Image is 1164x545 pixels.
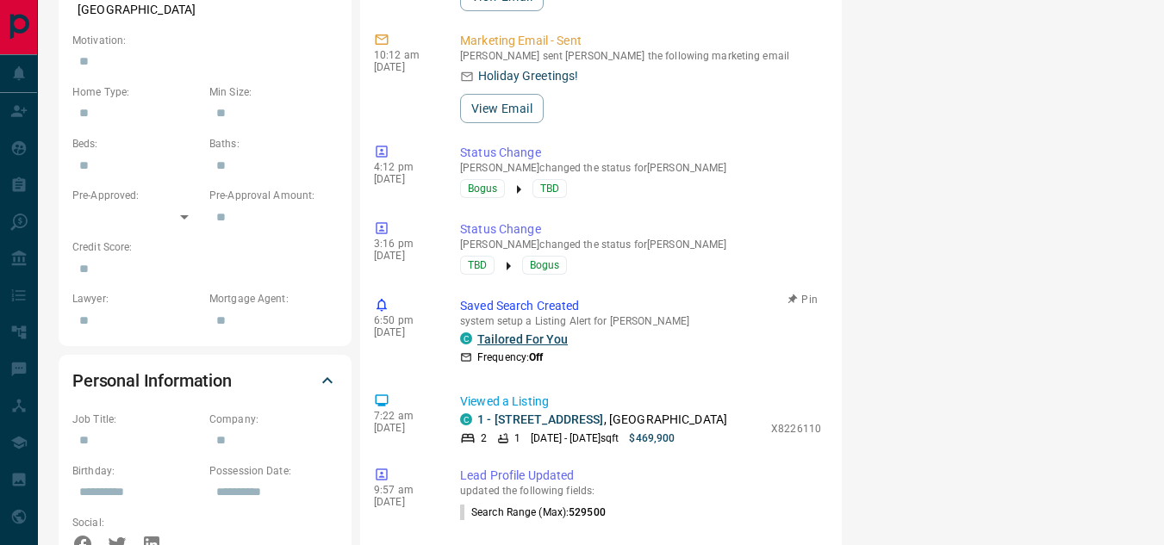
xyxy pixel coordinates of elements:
[209,136,338,152] p: Baths:
[72,291,201,307] p: Lawyer:
[569,506,606,518] span: 529500
[374,238,434,250] p: 3:16 pm
[72,360,338,401] div: Personal Information
[374,326,434,338] p: [DATE]
[460,467,821,485] p: Lead Profile Updated
[374,61,434,73] p: [DATE]
[460,505,606,520] p: Search Range (Max) :
[477,332,568,346] a: Tailored For You
[374,484,434,496] p: 9:57 am
[374,314,434,326] p: 6:50 pm
[374,161,434,173] p: 4:12 pm
[468,180,497,197] span: Bogus
[374,49,434,61] p: 10:12 am
[530,257,559,274] span: Bogus
[529,351,543,363] strong: Off
[460,485,821,497] p: updated the following fields:
[778,292,828,307] button: Pin
[771,421,821,437] p: X8226110
[209,463,338,479] p: Possession Date:
[460,50,821,62] p: [PERSON_NAME] sent [PERSON_NAME] the following marketing email
[460,162,821,174] p: [PERSON_NAME] changed the status for [PERSON_NAME]
[72,515,201,530] p: Social:
[72,136,201,152] p: Beds:
[72,33,338,48] p: Motivation:
[514,430,520,446] p: 1
[460,94,544,123] button: View Email
[374,173,434,185] p: [DATE]
[209,291,338,307] p: Mortgage Agent:
[460,144,821,162] p: Status Change
[478,67,578,85] p: Holiday Greetings!
[374,496,434,508] p: [DATE]
[460,32,821,50] p: Marketing Email - Sent
[209,84,338,100] p: Min Size:
[531,430,619,446] p: [DATE] - [DATE] sqft
[477,350,543,365] p: Frequency:
[209,188,338,203] p: Pre-Approval Amount:
[540,180,559,197] span: TBD
[374,250,434,262] p: [DATE]
[460,220,821,238] p: Status Change
[460,393,821,411] p: Viewed a Listing
[374,422,434,434] p: [DATE]
[460,413,472,425] div: condos.ca
[481,430,487,446] p: 2
[72,239,338,255] p: Credit Score:
[629,430,675,446] p: $469,900
[460,332,472,344] div: condos.ca
[209,412,338,427] p: Company:
[460,297,821,315] p: Saved Search Created
[477,412,604,426] a: 1 - [STREET_ADDRESS]
[374,410,434,422] p: 7:22 am
[460,315,821,327] p: system setup a Listing Alert for [PERSON_NAME]
[72,463,201,479] p: Birthday:
[477,411,727,429] p: , [GEOGRAPHIC_DATA]
[460,238,821,251] p: [PERSON_NAME] changed the status for [PERSON_NAME]
[72,84,201,100] p: Home Type:
[468,257,487,274] span: TBD
[72,188,201,203] p: Pre-Approved:
[72,412,201,427] p: Job Title:
[72,367,232,394] h2: Personal Information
